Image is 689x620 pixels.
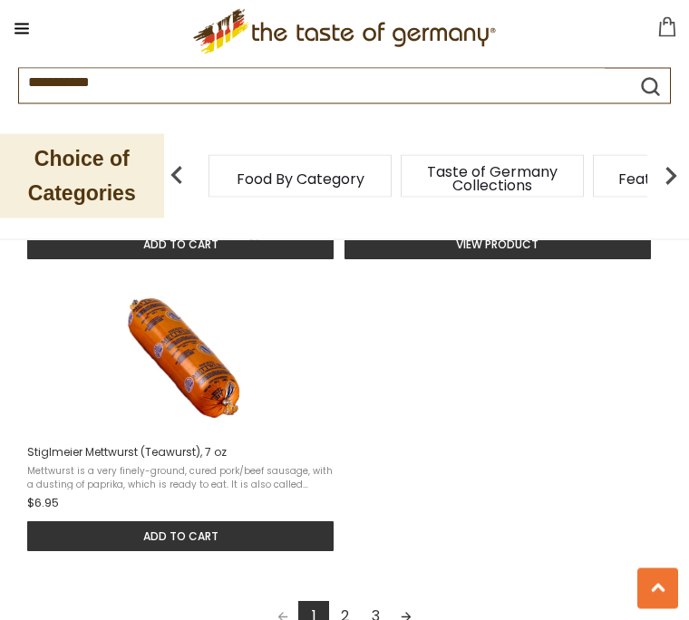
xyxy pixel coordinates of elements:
button: Add to cart [27,522,334,552]
span: Mettwurst is a very finely-ground, cured pork/beef sausage, with a dusting of paprika, which is r... [27,465,335,490]
span: $6.95 [27,495,59,513]
span: Stiglmeier Mettwurst (Teawurst), 7 oz [27,446,335,460]
img: next arrow [653,158,689,194]
a: Food By Category [237,172,364,186]
button: View product [344,230,651,260]
button: Add to cart [27,230,334,260]
img: previous arrow [159,158,195,194]
a: Stiglmeier Mettwurst (Teawurst), 7 oz [27,283,340,552]
a: Taste of Germany Collections [420,165,565,192]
